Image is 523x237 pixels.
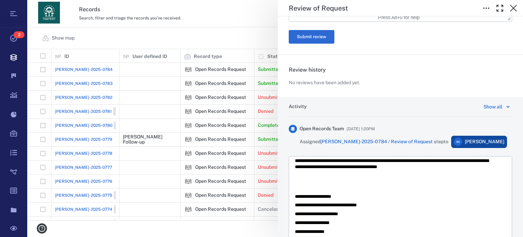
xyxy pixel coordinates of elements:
[300,138,448,145] span: Assigned step to
[14,31,25,38] span: 2
[507,14,511,20] div: Press the Up and Down arrow keys to resize the editor.
[493,1,507,15] button: Toggle Fullscreen
[347,125,375,133] span: [DATE] 1:20PM
[289,4,348,13] h5: Review of Request
[320,139,433,144] a: [PERSON_NAME]-2025-0784 / Review of Request
[15,5,29,11] span: Help
[289,66,512,74] h6: Review history
[289,103,307,110] h6: Activity
[454,138,462,146] div: R S
[363,15,435,20] div: Press Alt+0 for help
[507,1,520,15] button: Close
[289,79,360,86] p: No reviews have been added yet.
[289,30,334,44] button: Submit review
[300,125,344,132] span: Open Records Team
[465,138,504,145] span: [PERSON_NAME]
[484,103,502,111] div: Show all
[479,1,493,15] button: Toggle to Edit Boxes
